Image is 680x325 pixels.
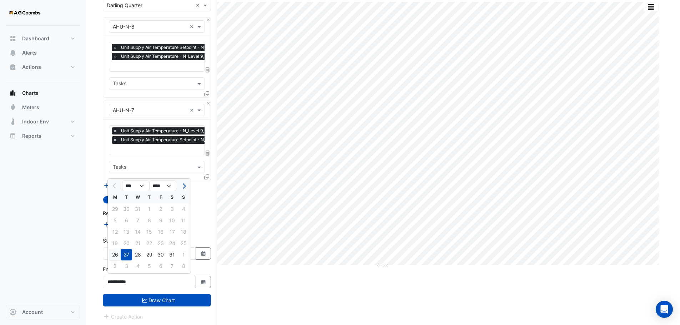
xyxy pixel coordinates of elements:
[143,260,155,272] div: Thursday, September 5, 2024
[22,64,41,71] span: Actions
[143,192,155,203] div: T
[204,91,209,97] span: Clone Favourites and Tasks from this Equipment to other Equipment
[9,90,16,97] app-icon: Charts
[206,17,211,22] button: Close
[119,53,246,60] span: Unit Supply Air Temperature - N_Level 9, NE-Core-2-Interior
[132,192,143,203] div: W
[22,104,39,111] span: Meters
[155,260,166,272] div: Friday, September 6, 2024
[109,260,121,272] div: 2
[103,313,143,319] app-escalated-ticket-create-button: Please draw the charts first
[190,23,196,30] span: Clear
[178,249,189,260] div: 1
[155,249,166,260] div: 30
[119,136,270,143] span: Unit Supply Air Temperature Setpoint - N_Level 9, NE-Core-2-Perimeter
[155,260,166,272] div: 6
[119,44,264,51] span: Unit Supply Air Temperature Setpoint - N_Level 9, NE-Core-2-Interior
[9,49,16,56] app-icon: Alerts
[155,192,166,203] div: F
[9,64,16,71] app-icon: Actions
[143,260,155,272] div: 5
[6,305,80,319] button: Account
[103,181,146,189] button: Add Equipment
[6,31,80,46] button: Dashboard
[206,101,211,106] button: Close
[22,35,49,42] span: Dashboard
[122,181,149,191] select: Select month
[132,249,143,260] div: 28
[6,115,80,129] button: Indoor Env
[178,249,189,260] div: Sunday, September 1, 2024
[656,301,673,318] div: Open Intercom Messenger
[200,279,207,285] fa-icon: Select Date
[103,220,156,228] button: Add Reference Line
[22,49,37,56] span: Alerts
[178,260,189,272] div: 8
[112,80,126,89] div: Tasks
[166,249,178,260] div: 31
[132,260,143,272] div: Wednesday, September 4, 2024
[9,132,16,139] app-icon: Reports
[149,181,176,191] select: Select year
[109,260,121,272] div: Monday, September 2, 2024
[205,150,211,156] span: Choose Function
[109,249,121,260] div: Monday, August 26, 2024
[132,260,143,272] div: 4
[121,249,132,260] div: 27
[166,260,178,272] div: 7
[9,6,41,20] img: Company Logo
[205,67,211,73] span: Choose Function
[644,2,658,11] button: More Options
[143,249,155,260] div: Thursday, August 29, 2024
[132,249,143,260] div: Wednesday, August 28, 2024
[119,127,252,134] span: Unit Supply Air Temperature - N_Level 9, NE-Core-2-Perimeter
[166,192,178,203] div: S
[22,309,43,316] span: Account
[103,237,127,244] label: Start Date
[155,249,166,260] div: Friday, August 30, 2024
[166,249,178,260] div: Saturday, August 31, 2024
[121,249,132,260] div: Tuesday, August 27, 2024
[9,35,16,42] app-icon: Dashboard
[6,100,80,115] button: Meters
[143,249,155,260] div: 29
[109,192,121,203] div: M
[103,209,140,217] label: Reference Lines
[103,294,211,306] button: Draw Chart
[204,174,209,180] span: Clone Favourites and Tasks from this Equipment to other Equipment
[9,104,16,111] app-icon: Meters
[121,260,132,272] div: Tuesday, September 3, 2024
[9,118,16,125] app-icon: Indoor Env
[121,192,132,203] div: T
[121,260,132,272] div: 3
[22,90,39,97] span: Charts
[166,260,178,272] div: Saturday, September 7, 2024
[22,118,49,125] span: Indoor Env
[6,129,80,143] button: Reports
[112,44,118,51] span: ×
[190,106,196,114] span: Clear
[109,249,121,260] div: 26
[112,53,118,60] span: ×
[6,60,80,74] button: Actions
[112,163,126,172] div: Tasks
[196,1,202,9] span: Clear
[6,46,80,60] button: Alerts
[112,127,118,134] span: ×
[200,250,207,257] fa-icon: Select Date
[179,180,188,192] button: Next month
[103,265,124,273] label: End Date
[178,192,189,203] div: S
[178,260,189,272] div: Sunday, September 8, 2024
[112,136,118,143] span: ×
[6,86,80,100] button: Charts
[22,132,41,139] span: Reports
